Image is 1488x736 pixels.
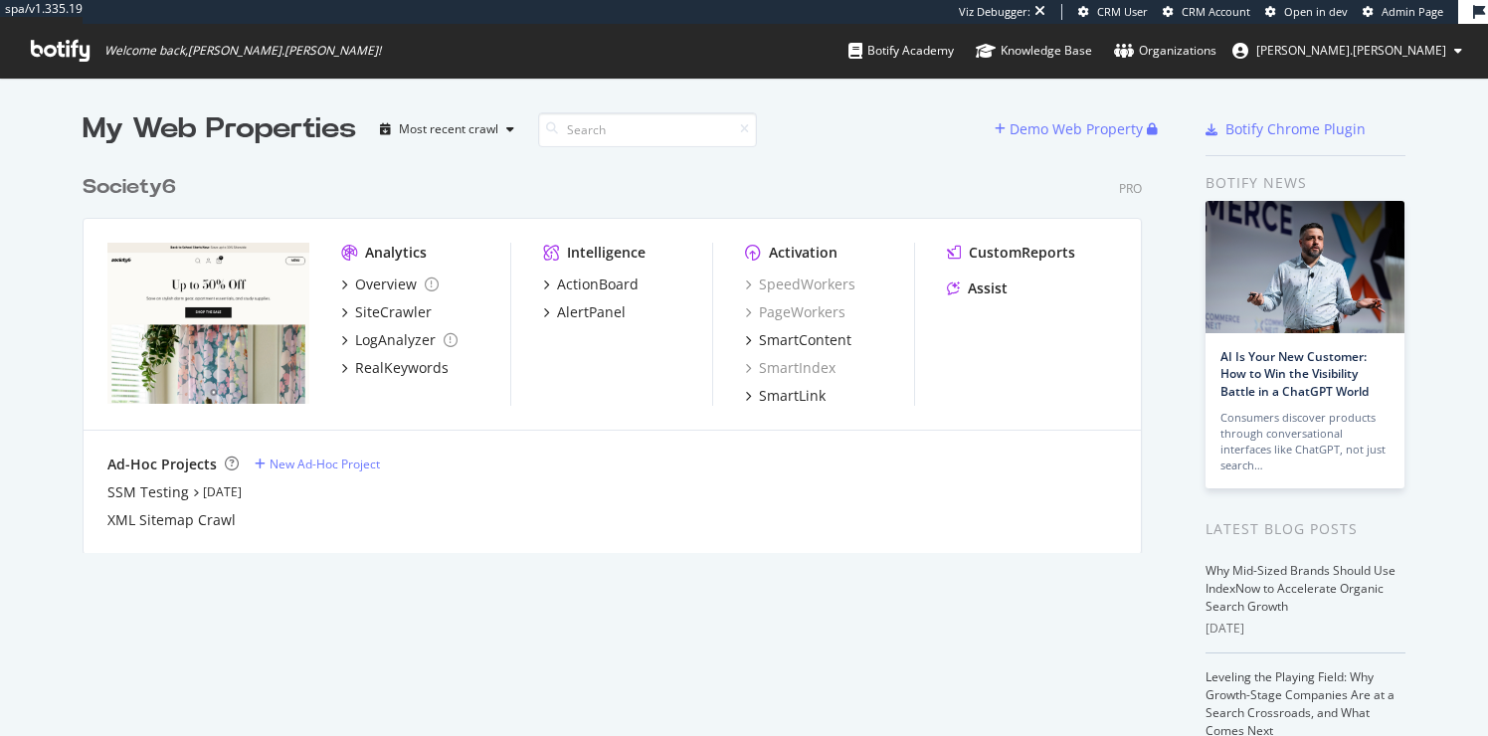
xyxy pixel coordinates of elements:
a: Botify Chrome Plugin [1206,119,1366,139]
div: SiteCrawler [355,302,432,322]
div: Activation [769,243,837,263]
div: Demo Web Property [1010,119,1143,139]
div: [DATE] [1206,620,1405,638]
div: RealKeywords [355,358,449,378]
div: Most recent crawl [399,123,498,135]
div: CustomReports [969,243,1075,263]
a: Demo Web Property [995,120,1147,137]
div: Consumers discover products through conversational interfaces like ChatGPT, not just search… [1220,410,1390,473]
button: Demo Web Property [995,113,1147,145]
a: Open in dev [1265,4,1348,20]
div: SmartContent [759,330,851,350]
img: https://society6.com/ [107,243,309,404]
div: ActionBoard [557,275,639,294]
span: CRM Account [1182,4,1250,19]
a: AI Is Your New Customer: How to Win the Visibility Battle in a ChatGPT World [1220,348,1369,399]
a: New Ad-Hoc Project [255,456,380,472]
div: Latest Blog Posts [1206,518,1405,540]
div: Botify Chrome Plugin [1225,119,1366,139]
span: Open in dev [1284,4,1348,19]
div: Assist [968,278,1008,298]
a: SmartLink [745,386,826,406]
div: New Ad-Hoc Project [270,456,380,472]
div: Botify Academy [848,41,954,61]
a: SmartContent [745,330,851,350]
a: [DATE] [203,483,242,500]
a: Botify Academy [848,24,954,78]
div: Pro [1119,180,1142,197]
div: Intelligence [567,243,646,263]
div: LogAnalyzer [355,330,436,350]
a: XML Sitemap Crawl [107,510,236,530]
a: Organizations [1114,24,1216,78]
a: CRM User [1078,4,1148,20]
div: Organizations [1114,41,1216,61]
a: Why Mid-Sized Brands Should Use IndexNow to Accelerate Organic Search Growth [1206,562,1395,615]
a: Admin Page [1363,4,1443,20]
img: AI Is Your New Customer: How to Win the Visibility Battle in a ChatGPT World [1206,201,1404,333]
span: Admin Page [1382,4,1443,19]
a: LogAnalyzer [341,330,458,350]
a: Knowledge Base [976,24,1092,78]
div: Viz Debugger: [959,4,1030,20]
div: Botify news [1206,172,1405,194]
div: My Web Properties [83,109,356,149]
div: Society6 [83,173,176,202]
div: AlertPanel [557,302,626,322]
div: Overview [355,275,417,294]
a: Assist [947,278,1008,298]
input: Search [538,112,757,147]
a: CRM Account [1163,4,1250,20]
a: PageWorkers [745,302,845,322]
a: RealKeywords [341,358,449,378]
a: AlertPanel [543,302,626,322]
a: Overview [341,275,439,294]
a: CustomReports [947,243,1075,263]
div: Analytics [365,243,427,263]
div: grid [83,149,1158,553]
span: scott.laughlin [1256,42,1446,59]
div: Knowledge Base [976,41,1092,61]
button: [PERSON_NAME].[PERSON_NAME] [1216,35,1478,67]
a: SSM Testing [107,482,189,502]
a: SmartIndex [745,358,836,378]
button: Most recent crawl [372,113,522,145]
div: Ad-Hoc Projects [107,455,217,474]
a: SiteCrawler [341,302,432,322]
a: Society6 [83,173,184,202]
a: SpeedWorkers [745,275,855,294]
a: ActionBoard [543,275,639,294]
span: CRM User [1097,4,1148,19]
div: SmartLink [759,386,826,406]
span: Welcome back, [PERSON_NAME].[PERSON_NAME] ! [104,43,381,59]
